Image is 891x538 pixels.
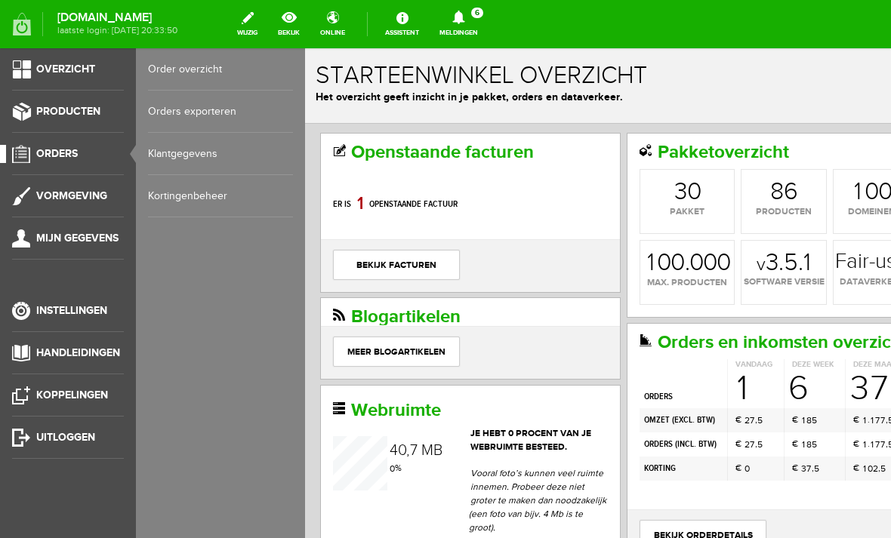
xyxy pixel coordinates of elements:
[36,304,107,317] span: Instellingen
[509,413,514,427] div: 5
[335,228,429,241] span: max. producten
[335,360,422,384] td: omzet ( )
[501,389,507,403] div: 8
[507,365,512,379] div: 5
[436,227,521,241] span: software versie
[529,157,604,171] span: domeinen
[439,389,445,403] div: 2
[452,365,458,379] div: 5
[36,389,108,401] span: Koppelingen
[365,203,380,227] div: 0
[85,414,97,425] span: %
[342,203,350,227] div: 1
[311,8,354,41] a: online
[452,203,506,227] strong: 3.5.1
[436,157,521,171] span: producten
[430,8,487,41] a: Meldingen6
[36,63,95,75] span: Overzicht
[432,323,442,358] div: 1
[36,232,119,244] span: Mijn gegevens
[452,389,458,403] div: 5
[384,203,399,227] div: 0
[507,389,512,403] div: 5
[148,91,293,133] a: Orders exporteren
[164,418,303,486] p: Vooral foto’s kunnen veel ruimte innemen. Probeer deze niet groter te maken dan noodzakelijk (een...
[501,413,506,427] div: 7
[335,384,422,408] td: orders ( )
[269,8,309,41] a: bekijk
[335,284,609,304] h2: Orders en inkomsten overzicht
[148,48,293,91] a: Order overzicht
[566,389,569,403] div: 1
[558,389,561,403] div: 1
[479,132,493,156] div: 6
[545,323,564,358] div: 3
[450,390,452,401] span: ,
[575,365,580,379] div: 7
[36,105,100,118] span: Producten
[93,395,102,410] div: 0
[529,227,604,241] span: dataverkeer
[57,26,177,35] span: laatste login: [DATE] 20:33:50
[507,414,509,425] span: ,
[497,389,500,403] div: 1
[583,365,588,379] div: 5
[376,8,428,41] a: Assistent
[36,147,78,160] span: Orders
[57,14,177,22] strong: [DOMAIN_NAME]
[558,413,561,427] div: 1
[369,366,408,377] b: excl. BTW
[465,132,479,156] div: 8
[335,472,461,502] a: bekijk orderdetails
[568,413,573,427] div: 2
[570,365,575,379] div: 7
[445,365,449,379] div: 7
[352,203,366,227] div: 0
[581,366,583,377] span: ,
[439,413,445,427] span: 0
[563,413,568,427] div: 0
[28,142,303,171] p: Er is openstaande factuur
[422,311,479,322] th: Vandaag
[501,365,507,379] div: 8
[479,311,540,322] th: Deze week
[52,142,58,169] div: 1
[483,323,504,358] div: 6
[445,389,449,403] div: 7
[335,157,429,171] span: pakket
[28,352,303,372] h2: Webruimte
[36,431,95,444] span: Uitloggen
[450,366,452,377] span: ,
[496,413,501,427] div: 3
[558,365,561,379] div: 1
[581,390,583,401] span: ,
[36,189,107,202] span: Vormgeving
[452,206,461,227] span: v
[335,322,422,360] td: orders
[372,390,409,401] b: incl. BTW
[228,8,267,41] a: wijzig
[563,390,565,401] span: .
[549,132,556,156] div: 1
[28,259,303,278] h2: Blogartikelen
[28,201,155,232] a: bekijk facturen
[575,389,580,403] div: 7
[101,394,104,412] span: ,
[28,94,303,114] h2: Openstaande facturen
[530,203,603,224] strong: Fair-use
[540,311,609,322] th: Deze maand
[398,203,412,227] div: 0
[380,201,385,229] span: .
[148,175,293,217] a: Kortingenbeheer
[575,413,581,427] div: 5
[471,8,483,18] span: 6
[566,323,583,358] div: 7
[116,393,137,411] span: MB
[382,132,396,156] div: 0
[148,133,293,175] a: Klantgegevens
[566,365,569,379] div: 1
[11,41,575,57] p: Het overzicht geeft inzicht in je pakket, orders en dataverkeer.
[105,395,113,410] div: 7
[369,132,382,156] div: 3
[583,389,588,403] div: 5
